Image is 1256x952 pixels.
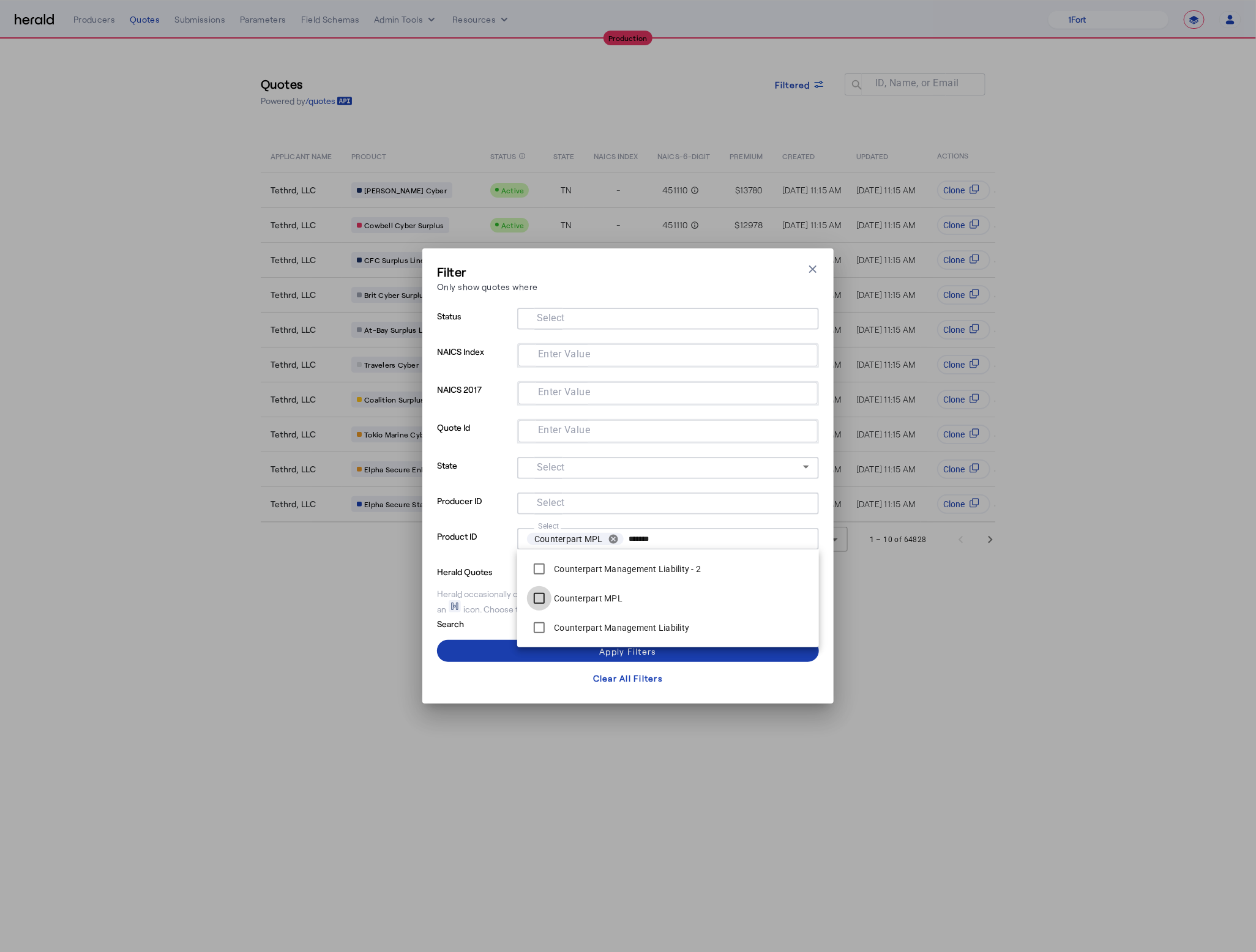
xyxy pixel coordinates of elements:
[537,462,565,474] mat-label: Select
[437,667,819,689] button: Clear All Filters
[599,645,656,658] div: Apply Filters
[437,615,533,630] p: Search
[437,308,512,343] p: Status
[437,493,512,528] p: Producer ID
[437,457,512,493] p: State
[534,533,603,545] span: Counterpart MPL
[538,522,559,530] mat-label: Select
[528,385,808,400] mat-chip-grid: Selection
[551,592,622,604] label: Counterpart MPL
[437,640,819,662] button: Apply Filters
[437,588,819,615] div: Herald occasionally creates quotes on your behalf for testing purposes, which will be shown with ...
[437,343,512,381] p: NAICS Index
[527,495,809,510] mat-chip-grid: Selection
[538,425,591,436] mat-label: Enter Value
[528,347,808,362] mat-chip-grid: Selection
[537,313,565,324] mat-label: Select
[437,263,538,280] h3: Filter
[551,563,701,575] label: Counterpart Management Liability - 2
[593,672,663,685] div: Clear All Filters
[538,349,591,360] mat-label: Enter Value
[437,563,533,578] p: Herald Quotes
[551,622,689,634] label: Counterpart Management Liability
[527,310,809,325] mat-chip-grid: Selection
[527,530,809,548] mat-chip-grid: Selection
[537,497,565,509] mat-label: Select
[528,423,808,437] mat-chip-grid: Selection
[538,387,591,398] mat-label: Enter Value
[603,534,624,545] button: remove Counterpart MPL
[437,381,512,419] p: NAICS 2017
[437,419,512,457] p: Quote Id
[437,528,512,563] p: Product ID
[437,280,538,293] p: Only show quotes where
